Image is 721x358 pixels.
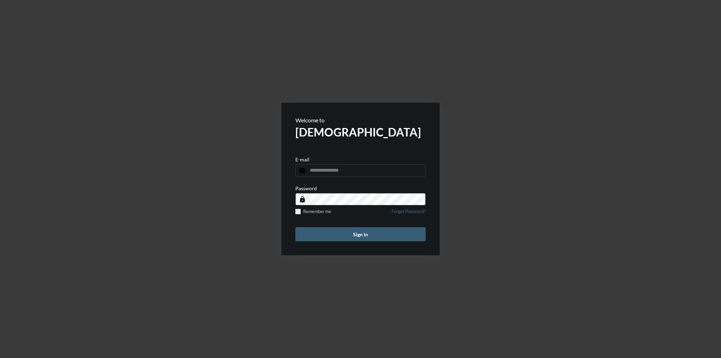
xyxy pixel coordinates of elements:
[295,156,309,162] p: E-mail
[391,209,426,218] a: Forgot Password?
[295,117,426,123] p: Welcome to
[295,209,331,214] label: Remember me
[295,125,426,139] h2: [DEMOGRAPHIC_DATA]
[295,227,426,241] button: Sign in
[295,185,317,191] p: Password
